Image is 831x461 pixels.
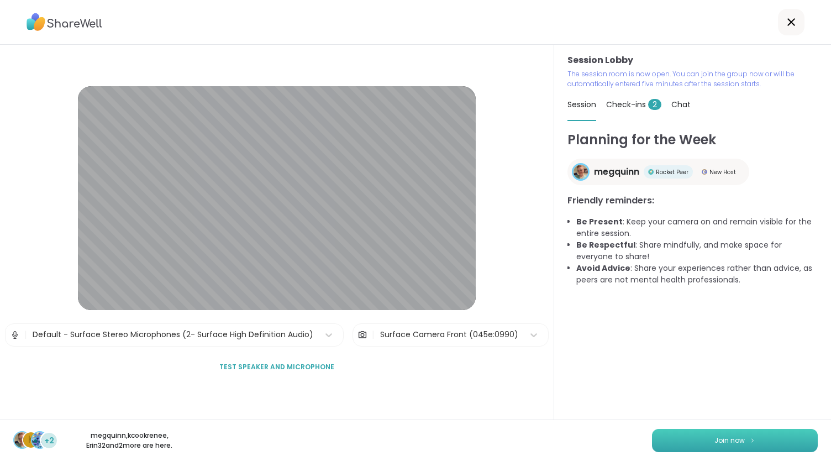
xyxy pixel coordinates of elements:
[576,239,818,263] li: : Share mindfully, and make space for everyone to share!
[576,263,818,286] li: : Share your experiences rather than advice, as peers are not mental health professionals.
[594,165,639,179] span: megquinn
[567,159,749,185] a: megquinnmegquinnRocket PeerRocket PeerNew HostNew Host
[44,435,54,447] span: +2
[702,169,707,175] img: New Host
[567,194,818,207] h3: Friendly reminders:
[656,168,688,176] span: Rocket Peer
[576,216,818,239] li: : Keep your camera on and remain visible for the entire session.
[576,263,630,274] b: Avoid Advice
[32,432,48,448] img: Erin32
[671,99,691,110] span: Chat
[576,239,635,250] b: Be Respectful
[567,130,818,150] h1: Planning for the Week
[749,437,756,443] img: ShareWell Logomark
[567,69,818,89] p: The session room is now open. You can join the group now or will be automatically entered five mi...
[372,324,375,346] span: |
[219,362,334,372] span: Test speaker and microphone
[576,216,623,227] b: Be Present
[24,324,27,346] span: |
[380,329,518,340] div: Surface Camera Front (045e:0990)
[652,429,818,452] button: Join now
[567,99,596,110] span: Session
[33,329,313,340] div: Default - Surface Stereo Microphones (2- Surface High Definition Audio)
[648,99,661,110] span: 2
[714,436,745,446] span: Join now
[67,431,191,450] p: megquinn , kcookrenee , Erin32 and 2 more are here.
[357,324,367,346] img: Camera
[567,54,818,67] h3: Session Lobby
[215,355,339,379] button: Test speaker and microphone
[28,433,34,447] span: k
[10,324,20,346] img: Microphone
[14,432,30,448] img: megquinn
[648,169,654,175] img: Rocket Peer
[709,168,736,176] span: New Host
[574,165,588,179] img: megquinn
[606,99,661,110] span: Check-ins
[27,9,102,35] img: ShareWell Logo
